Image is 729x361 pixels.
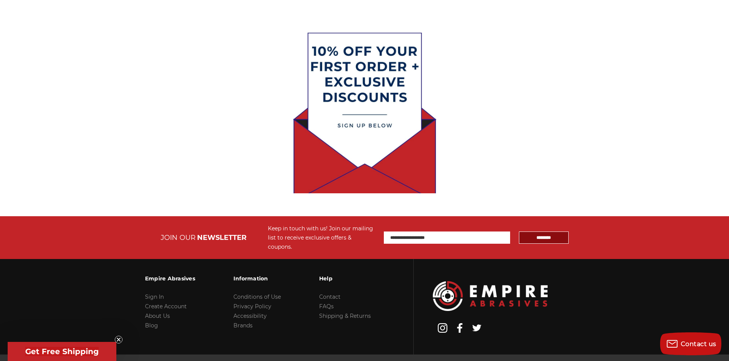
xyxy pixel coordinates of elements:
[145,303,187,310] a: Create Account
[233,312,267,319] a: Accessibility
[8,342,116,361] div: Get Free ShippingClose teaser
[197,233,246,242] span: NEWSLETTER
[161,233,196,242] span: JOIN OUR
[268,224,376,251] div: Keep in touch with us! Join our mailing list to receive exclusive offers & coupons.
[681,340,716,348] span: Contact us
[145,312,170,319] a: About Us
[319,293,341,300] a: Contact
[319,270,371,287] h3: Help
[25,347,99,356] span: Get Free Shipping
[233,303,271,310] a: Privacy Policy
[145,322,158,329] a: Blog
[233,270,281,287] h3: Information
[660,332,721,355] button: Contact us
[115,336,122,343] button: Close teaser
[145,270,195,287] h3: Empire Abrasives
[145,293,164,300] a: Sign In
[233,322,253,329] a: Brands
[233,293,281,300] a: Conditions of Use
[269,2,460,193] img: empire-abrasives-coupon-page-promo-code-signup.jpg
[433,281,548,311] img: Empire Abrasives Logo Image
[319,312,371,319] a: Shipping & Returns
[319,303,334,310] a: FAQs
